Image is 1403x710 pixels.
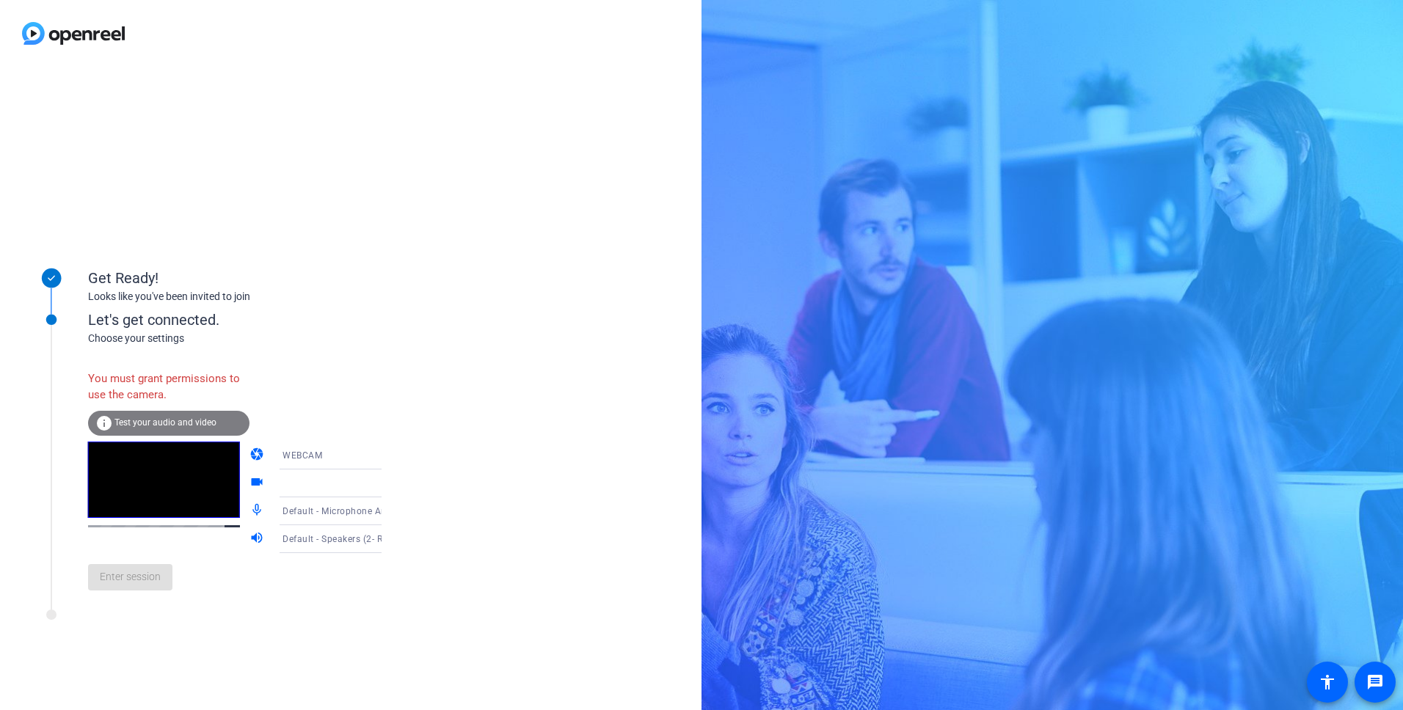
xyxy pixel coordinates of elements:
mat-icon: message [1366,673,1384,691]
span: WEBCAM [283,450,322,461]
div: Let's get connected. [88,309,412,331]
div: Choose your settings [88,331,412,346]
mat-icon: camera [249,447,267,464]
mat-icon: accessibility [1319,673,1336,691]
mat-icon: volume_up [249,530,267,548]
div: Looks like you've been invited to join [88,289,382,304]
span: Test your audio and video [114,417,216,428]
mat-icon: info [95,414,113,432]
div: Get Ready! [88,267,382,289]
mat-icon: mic_none [249,502,267,520]
mat-icon: videocam [249,475,267,492]
span: Default - Microphone Array (Intel® Smart Sound Technology (Intel® SST)) [283,505,597,516]
span: Default - Speakers (2- Realtek(R) Audio) [283,532,451,544]
div: You must grant permissions to use the camera. [88,363,249,411]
